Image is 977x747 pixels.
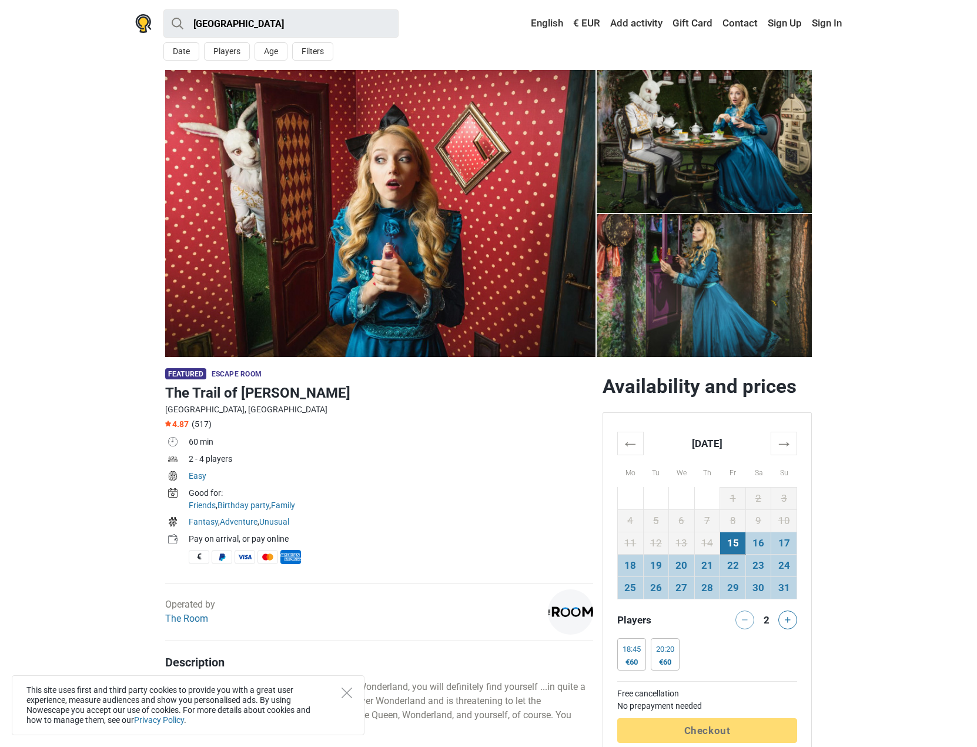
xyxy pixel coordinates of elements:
td: 16 [745,532,771,554]
td: 20 [669,554,695,576]
td: 29 [720,576,746,599]
td: 60 min [189,435,593,452]
th: Sa [745,455,771,487]
a: Friends [189,501,216,510]
td: 13 [669,532,695,554]
a: Unusual [259,517,289,526]
div: Operated by [165,598,215,626]
button: Players [204,42,250,61]
td: 6 [669,509,695,532]
span: Cash [189,550,209,564]
span: Visa [235,550,255,564]
a: Family [271,501,295,510]
a: Privacy Policy [134,715,184,725]
td: 24 [771,554,797,576]
div: Good for: [189,487,593,499]
td: 12 [643,532,669,554]
a: Fantasy [189,517,218,526]
td: 3 [771,487,797,509]
a: Gift Card [670,13,715,34]
th: ← [618,432,644,455]
button: Age [255,42,287,61]
a: Easy [189,471,206,481]
a: Add activity [607,13,665,34]
a: The Trail of Alice photo 9 [165,70,595,357]
td: 14 [694,532,720,554]
td: 26 [643,576,669,599]
span: PayPal [212,550,232,564]
img: Nowescape logo [135,14,152,33]
th: Th [694,455,720,487]
span: 4.87 [165,419,189,429]
img: The Trail of Alice photo 10 [165,70,595,357]
td: 18 [618,554,644,576]
td: 11 [618,532,644,554]
td: 1 [720,487,746,509]
th: We [669,455,695,487]
td: 23 [745,554,771,576]
td: 9 [745,509,771,532]
a: € EUR [570,13,603,34]
td: 15 [720,532,746,554]
a: The Room [165,613,208,624]
img: Star [165,421,171,426]
th: Tu [643,455,669,487]
span: American Express [280,550,301,564]
a: Adventure [220,517,257,526]
h4: Description [165,655,593,669]
td: , , [189,515,593,532]
td: No prepayment needed [617,700,797,712]
th: [DATE] [643,432,771,455]
td: 4 [618,509,644,532]
td: 5 [643,509,669,532]
h1: The Trail of [PERSON_NAME] [165,382,593,403]
td: 10 [771,509,797,532]
img: The Trail of Alice photo 4 [597,70,812,213]
div: €60 [623,658,641,667]
th: Mo [618,455,644,487]
a: Sign Up [765,13,805,34]
td: 28 [694,576,720,599]
p: If you decide to follow [PERSON_NAME] to the Wonderland, you will definitely find yourself ...in ... [165,680,593,736]
span: Featured [165,368,206,379]
button: Close [342,688,352,698]
a: English [520,13,566,34]
a: The Trail of Alice photo 3 [597,70,812,213]
td: 8 [720,509,746,532]
div: [GEOGRAPHIC_DATA], [GEOGRAPHIC_DATA] [165,403,593,416]
div: 20:20 [656,645,674,654]
input: try “London” [163,9,399,38]
a: Contact [720,13,761,34]
td: 22 [720,554,746,576]
a: The Trail of Alice photo 4 [597,214,812,357]
a: Birthday party [218,501,269,510]
span: (517) [192,419,212,429]
button: Filters [292,42,333,61]
img: The Trail of Alice photo 5 [597,214,812,357]
td: 31 [771,576,797,599]
a: Sign In [809,13,842,34]
div: This site uses first and third party cookies to provide you with a great user experience, measure... [12,675,364,735]
div: 18:45 [623,645,641,654]
button: Date [163,42,199,61]
td: , , [189,486,593,515]
th: → [771,432,797,455]
td: 27 [669,576,695,599]
td: 21 [694,554,720,576]
td: Free cancellation [617,688,797,700]
span: Escape room [212,370,262,378]
td: 25 [618,576,644,599]
div: Players [613,611,707,629]
div: Pay on arrival, or pay online [189,533,593,545]
td: 19 [643,554,669,576]
th: Su [771,455,797,487]
td: 7 [694,509,720,532]
td: 2 - 4 players [189,452,593,469]
img: 1c9ac0159c94d8d0l.png [548,589,593,635]
td: 17 [771,532,797,554]
span: MasterCard [257,550,278,564]
img: English [523,19,531,28]
div: €60 [656,658,674,667]
div: 2 [759,611,774,627]
h2: Availability and prices [603,375,812,398]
